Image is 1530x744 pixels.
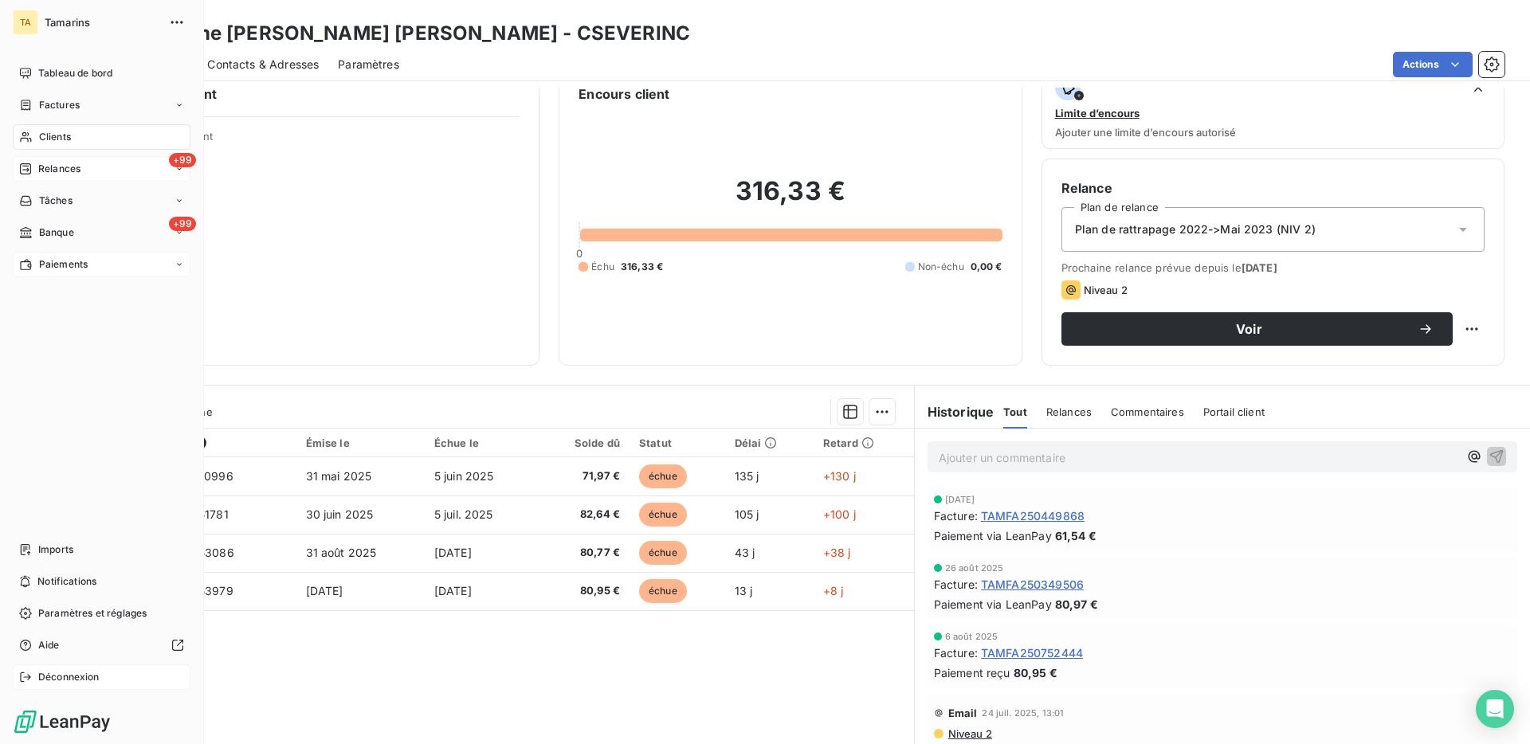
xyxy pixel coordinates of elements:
span: 80,77 € [547,545,620,561]
img: Logo LeanPay [13,709,112,734]
span: Limite d’encours [1055,107,1140,119]
span: [DATE] [1242,261,1277,274]
span: +130 j [823,469,856,483]
button: Limite d’encoursAjouter une limite d’encours autorisé [1042,65,1504,149]
span: +8 j [823,584,844,597]
span: Imports [38,542,73,557]
span: Email [948,707,978,719]
span: 0,00 € [971,260,1002,274]
span: 30 juin 2025 [306,507,374,521]
span: 13 j [735,584,753,597]
span: Paramètres et réglages [38,606,147,621]
div: TA [13,10,38,35]
span: [DATE] [945,495,975,504]
h6: Encours client [579,84,669,104]
a: Aide [13,632,190,658]
span: Niveau 2 [947,727,992,740]
span: [DATE] [434,584,472,597]
span: 105 j [735,507,759,521]
span: Ajouter une limite d’encours autorisé [1055,126,1236,139]
span: +99 [169,153,196,167]
span: +99 [169,217,196,231]
span: Clients [39,130,71,144]
span: Échu [591,260,614,274]
span: 71,97 € [547,468,620,484]
h6: Relance [1061,178,1485,198]
span: Facture : [934,507,978,524]
span: échue [639,579,687,603]
span: 5 juil. 2025 [434,507,493,521]
span: Tableau de bord [38,66,112,80]
h6: Historique [915,402,994,421]
span: 316,33 € [621,260,663,274]
span: échue [639,541,687,565]
span: TAMFA250752444 [981,644,1083,661]
button: Voir [1061,312,1453,346]
button: Actions [1393,52,1473,77]
span: Aide [38,638,60,652]
span: Facture : [934,644,978,661]
span: 135 j [735,469,759,483]
span: Prochaine relance prévue depuis le [1061,261,1485,274]
div: Open Intercom Messenger [1476,690,1514,728]
span: 0 [576,247,583,260]
span: Contacts & Adresses [207,57,319,72]
span: 61,54 € [1055,527,1096,544]
span: Paiement via LeanPay [934,527,1052,544]
span: Propriétés Client [128,130,520,152]
div: Retard [823,437,904,449]
span: Commentaires [1111,405,1184,418]
span: Paiement reçu [934,664,1010,681]
span: 31 août 2025 [306,546,377,559]
span: Déconnexion [38,670,100,684]
span: 26 août 2025 [945,563,1004,573]
span: 80,95 € [1014,664,1057,681]
span: 82,64 € [547,507,620,523]
span: +38 j [823,546,851,559]
div: Référence [131,436,287,450]
span: Facture : [934,576,978,593]
span: Portail client [1203,405,1265,418]
span: Non-échu [918,260,964,274]
h2: 316,33 € [579,175,1002,223]
span: Relances [38,162,80,176]
div: Statut [639,437,716,449]
span: Paramètres [338,57,399,72]
span: 80,95 € [547,583,620,599]
span: 6 août 2025 [945,632,998,641]
h6: Informations client [96,84,520,104]
span: Paiements [39,257,88,272]
span: Voir [1081,323,1418,335]
span: Tamarins [45,16,159,29]
span: Plan de rattrapage 2022->Mai 2023 (NIV 2) [1075,221,1316,237]
span: [DATE] [306,584,343,597]
span: TAMFA250449868 [981,507,1085,524]
span: Tâches [39,194,73,208]
span: échue [639,503,687,527]
span: TAMFA250349506 [981,576,1084,593]
span: Paiement via LeanPay [934,596,1052,613]
span: +100 j [823,507,856,521]
span: Niveau 2 [1084,284,1128,296]
div: Échue le [434,437,528,449]
span: Factures [39,98,80,112]
span: 5 juin 2025 [434,469,494,483]
span: [DATE] [434,546,472,559]
div: Délai [735,437,804,449]
span: 24 juil. 2025, 13:01 [982,708,1064,718]
span: Notifications [37,574,96,589]
span: échue [639,464,687,488]
span: 80,97 € [1055,596,1098,613]
div: Solde dû [547,437,620,449]
span: Banque [39,225,74,240]
span: 31 mai 2025 [306,469,372,483]
span: Tout [1003,405,1027,418]
span: 43 j [735,546,755,559]
h3: Madame [PERSON_NAME] [PERSON_NAME] - CSEVERINC [140,19,690,48]
span: Relances [1046,405,1092,418]
div: Émise le [306,437,415,449]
